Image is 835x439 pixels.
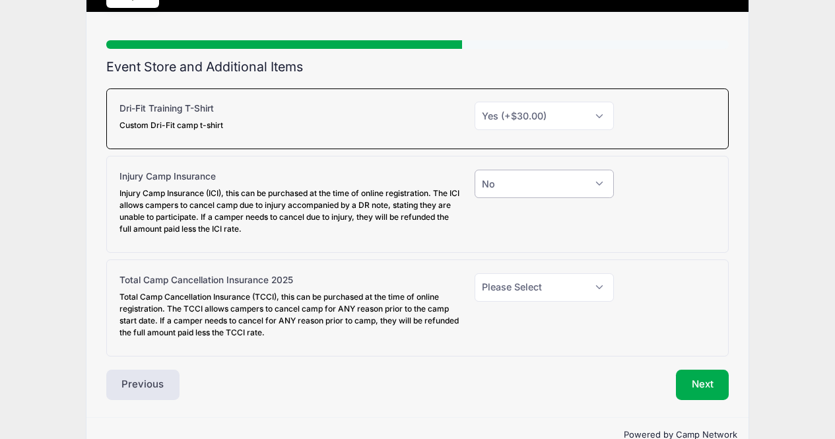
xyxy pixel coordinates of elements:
label: Dri-Fit Training T-Shirt [119,102,223,131]
button: Previous [106,370,180,400]
button: Next [676,370,729,400]
div: Total Camp Cancellation Insurance (TCCI), this can be purchased at the time of online registratio... [119,291,461,339]
div: Custom Dri-Fit camp t-shirt [119,119,223,131]
label: Injury Camp Insurance [119,170,461,235]
label: Total Camp Cancellation Insurance 2025 [119,273,461,339]
h2: Event Store and Additional Items [106,59,729,75]
div: Injury Camp Insurance (ICI), this can be purchased at the time of online registration. The ICI al... [119,187,461,235]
